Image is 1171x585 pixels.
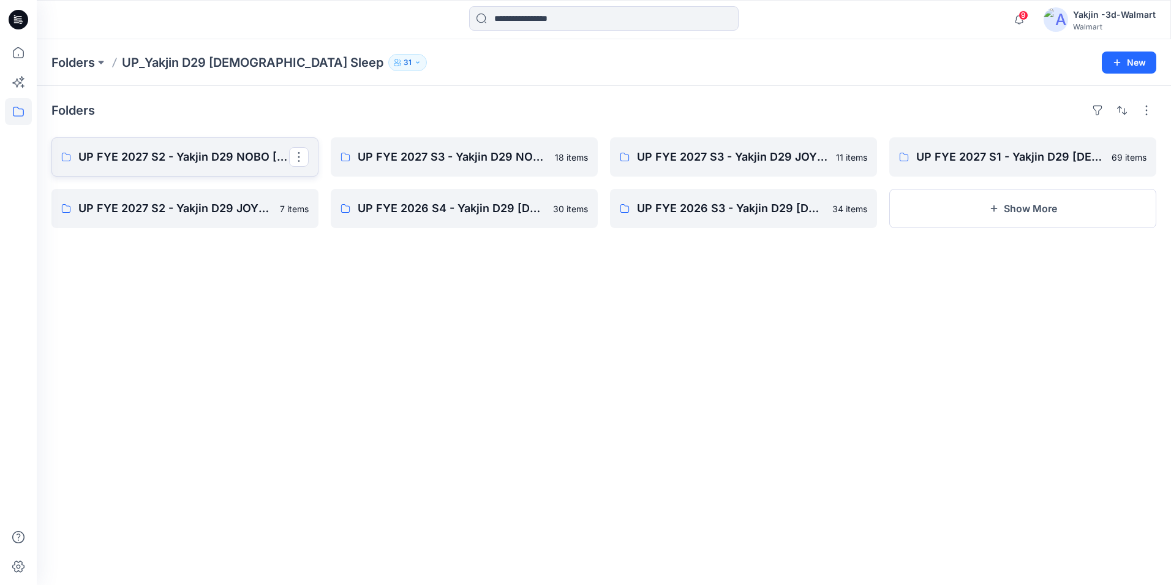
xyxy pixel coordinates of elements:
p: UP FYE 2027 S3 - Yakjin D29 JOYSPUN [DEMOGRAPHIC_DATA] Sleepwear [637,148,829,166]
p: UP FYE 2026 S3 - Yakjin D29 [DEMOGRAPHIC_DATA] Sleepwear [637,200,825,217]
p: UP FYE 2026 S4 - Yakjin D29 [DEMOGRAPHIC_DATA] Sleepwear [358,200,546,217]
a: UP FYE 2027 S1 - Yakjin D29 [DEMOGRAPHIC_DATA] Sleepwear69 items [889,137,1156,177]
a: UP FYE 2027 S3 - Yakjin D29 JOYSPUN [DEMOGRAPHIC_DATA] Sleepwear11 items [610,137,877,177]
a: UP FYE 2027 S3 - Yakjin D29 NOBO [DEMOGRAPHIC_DATA] Sleepwear18 items [331,137,598,177]
p: 11 items [836,151,867,164]
div: Walmart [1073,22,1156,31]
span: 9 [1019,10,1028,20]
a: Folders [51,54,95,71]
button: Show More [889,189,1156,228]
p: 31 [404,56,412,69]
a: UP FYE 2027 S2 - Yakjin D29 JOYSPUN [DEMOGRAPHIC_DATA] Sleepwear7 items [51,189,318,228]
div: Yakjin -3d-Walmart [1073,7,1156,22]
a: UP FYE 2026 S3 - Yakjin D29 [DEMOGRAPHIC_DATA] Sleepwear34 items [610,189,877,228]
img: avatar [1044,7,1068,32]
button: New [1102,52,1156,74]
p: 69 items [1112,151,1147,164]
a: UP FYE 2026 S4 - Yakjin D29 [DEMOGRAPHIC_DATA] Sleepwear30 items [331,189,598,228]
p: UP_Yakjin D29 [DEMOGRAPHIC_DATA] Sleep [122,54,383,71]
p: 34 items [832,202,867,215]
p: UP FYE 2027 S3 - Yakjin D29 NOBO [DEMOGRAPHIC_DATA] Sleepwear [358,148,548,166]
button: 31 [388,54,427,71]
p: UP FYE 2027 S2 - Yakjin D29 NOBO [DEMOGRAPHIC_DATA] Sleepwear [78,148,289,166]
p: UP FYE 2027 S2 - Yakjin D29 JOYSPUN [DEMOGRAPHIC_DATA] Sleepwear [78,200,273,217]
p: 30 items [553,202,588,215]
p: 18 items [555,151,588,164]
a: UP FYE 2027 S2 - Yakjin D29 NOBO [DEMOGRAPHIC_DATA] Sleepwear [51,137,318,177]
p: UP FYE 2027 S1 - Yakjin D29 [DEMOGRAPHIC_DATA] Sleepwear [916,148,1104,166]
h4: Folders [51,103,95,118]
p: 7 items [280,202,309,215]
